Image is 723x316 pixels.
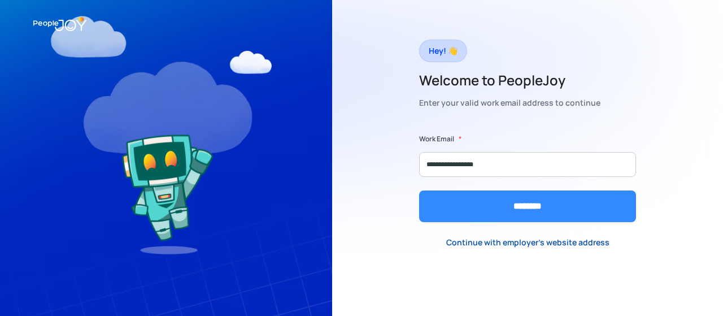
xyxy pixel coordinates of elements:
[419,95,600,111] div: Enter your valid work email address to continue
[419,133,454,145] label: Work Email
[446,237,609,248] div: Continue with employer's website address
[419,71,600,89] h2: Welcome to PeopleJoy
[429,43,458,59] div: Hey! 👋
[419,133,636,222] form: Form
[437,231,619,254] a: Continue with employer's website address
